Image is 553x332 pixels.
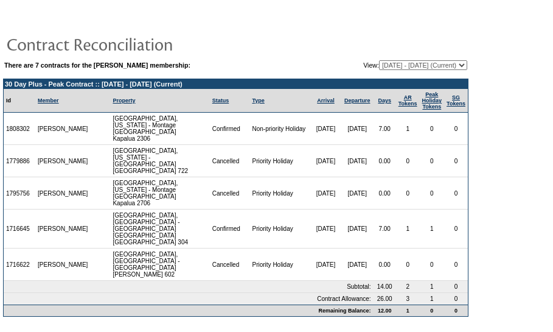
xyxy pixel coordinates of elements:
td: 0 [420,145,445,177]
td: 0 [444,145,468,177]
td: [PERSON_NAME] [35,113,91,145]
td: 1716645 [4,210,35,249]
td: [DATE] [341,145,374,177]
td: 0 [420,113,445,145]
td: Cancelled [210,177,250,210]
td: 1808302 [4,113,35,145]
td: 1795756 [4,177,35,210]
td: Cancelled [210,145,250,177]
td: 0 [444,249,468,281]
td: View: [302,60,467,70]
td: 0.00 [374,249,396,281]
td: [GEOGRAPHIC_DATA], [US_STATE] - Montage [GEOGRAPHIC_DATA] Kapalua 2706 [110,177,209,210]
td: 7.00 [374,113,396,145]
a: Peak HolidayTokens [422,91,442,110]
td: Subtotal: [4,281,374,293]
a: SGTokens [447,94,465,107]
td: 0 [396,249,420,281]
td: 1 [420,210,445,249]
td: [DATE] [310,177,341,210]
td: Priority Holiday [249,177,310,210]
td: 0.00 [374,177,396,210]
td: Priority Holiday [249,249,310,281]
a: Days [378,97,391,104]
td: 0 [444,113,468,145]
td: Id [4,89,35,113]
td: 1 [420,293,445,305]
td: [DATE] [341,113,374,145]
a: ARTokens [398,94,417,107]
td: [PERSON_NAME] [35,145,91,177]
td: Confirmed [210,210,250,249]
td: [PERSON_NAME] [35,249,91,281]
td: 1779886 [4,145,35,177]
td: 1716622 [4,249,35,281]
img: pgTtlContractReconciliation.gif [6,32,249,56]
td: [GEOGRAPHIC_DATA], [US_STATE] - [GEOGRAPHIC_DATA] [GEOGRAPHIC_DATA] 722 [110,145,209,177]
a: Status [212,97,229,104]
a: Property [113,97,135,104]
td: 0 [420,177,445,210]
td: Confirmed [210,113,250,145]
td: [GEOGRAPHIC_DATA], [GEOGRAPHIC_DATA] - [GEOGRAPHIC_DATA] [GEOGRAPHIC_DATA] [GEOGRAPHIC_DATA] 304 [110,210,209,249]
td: 0 [444,281,468,293]
td: [GEOGRAPHIC_DATA], [GEOGRAPHIC_DATA] - [GEOGRAPHIC_DATA] [PERSON_NAME] 602 [110,249,209,281]
td: 0 [396,177,420,210]
td: Remaining Balance: [4,305,374,316]
td: 30 Day Plus - Peak Contract :: [DATE] - [DATE] (Current) [4,79,468,89]
td: [GEOGRAPHIC_DATA], [US_STATE] - Montage [GEOGRAPHIC_DATA] Kapalua 2306 [110,113,209,145]
td: Cancelled [210,249,250,281]
td: 1 [396,210,420,249]
td: [DATE] [341,249,374,281]
td: 0 [444,210,468,249]
td: [PERSON_NAME] [35,177,91,210]
td: 0 [444,177,468,210]
td: 12.00 [374,305,396,316]
td: 0 [420,305,445,316]
td: 14.00 [374,281,396,293]
td: 3 [396,293,420,305]
b: There are 7 contracts for the [PERSON_NAME] membership: [4,62,190,69]
td: Priority Holiday [249,210,310,249]
td: 0 [420,249,445,281]
a: Arrival [317,97,335,104]
td: 7.00 [374,210,396,249]
td: 1 [420,281,445,293]
td: Contract Allowance: [4,293,374,305]
td: 1 [396,305,420,316]
a: Member [38,97,59,104]
td: [DATE] [310,249,341,281]
td: 0.00 [374,145,396,177]
td: Priority Holiday [249,145,310,177]
td: [DATE] [310,210,341,249]
td: Non-priority Holiday [249,113,310,145]
td: 0 [444,305,468,316]
td: [DATE] [310,145,341,177]
td: [DATE] [310,113,341,145]
td: 2 [396,281,420,293]
a: Type [252,97,264,104]
td: [PERSON_NAME] [35,210,91,249]
td: 26.00 [374,293,396,305]
td: 1 [396,113,420,145]
a: Departure [344,97,370,104]
td: 0 [444,293,468,305]
td: [DATE] [341,210,374,249]
td: 0 [396,145,420,177]
td: [DATE] [341,177,374,210]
